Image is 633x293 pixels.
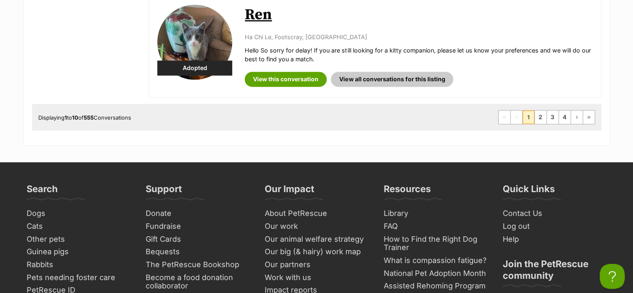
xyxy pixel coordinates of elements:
a: Library [380,207,491,220]
a: How to Find the Right Dog Trainer [380,233,491,254]
span: First page [499,110,510,124]
a: Next page [571,110,583,124]
h3: Support [146,183,182,200]
strong: 555 [84,114,94,121]
span: Displaying to of Conversations [38,114,131,121]
h3: Join the PetRescue community [503,258,607,286]
a: FAQ [380,220,491,233]
a: Other pets [23,233,134,246]
a: Cats [23,220,134,233]
a: Contact Us [499,207,610,220]
a: Work with us [261,271,372,284]
a: The PetRescue Bookshop [142,258,253,271]
h3: Our Impact [265,183,314,200]
a: Rabbits [23,258,134,271]
a: Dogs [23,207,134,220]
p: Hello So sorry for delay! If you are still looking for a kitty companion, please let us know your... [245,46,592,64]
nav: Pagination [498,110,595,124]
a: Assisted Rehoming Program [380,280,491,293]
a: Help [499,233,610,246]
h3: Resources [384,183,431,200]
a: Gift Cards [142,233,253,246]
a: National Pet Adoption Month [380,267,491,280]
a: Become a food donation collaborator [142,271,253,293]
a: Guinea pigs [23,245,134,258]
img: Ren [157,5,232,80]
strong: 10 [72,114,78,121]
a: Pets needing foster care [23,271,134,284]
span: Page 1 [523,110,534,124]
a: Fundraise [142,220,253,233]
strong: 1 [65,114,67,121]
a: Log out [499,220,610,233]
a: View this conversation [245,72,327,87]
a: Last page [583,110,595,124]
a: Our work [261,220,372,233]
a: Our big (& hairy) work map [261,245,372,258]
a: Our animal welfare strategy [261,233,372,246]
span: Previous page [511,110,522,124]
div: Adopted [157,60,232,75]
a: About PetRescue [261,207,372,220]
a: Our partners [261,258,372,271]
h3: Search [27,183,58,200]
a: Page 2 [535,110,546,124]
a: What is compassion fatigue? [380,254,491,267]
a: View all conversations for this listing [331,72,453,87]
a: Bequests [142,245,253,258]
a: Page 4 [559,110,571,124]
a: Ren [245,5,272,24]
h3: Quick Links [503,183,555,200]
p: Ha Chi Le, Footscray, [GEOGRAPHIC_DATA] [245,33,592,41]
iframe: Help Scout Beacon - Open [600,264,625,289]
a: Page 3 [547,110,559,124]
a: Donate [142,207,253,220]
